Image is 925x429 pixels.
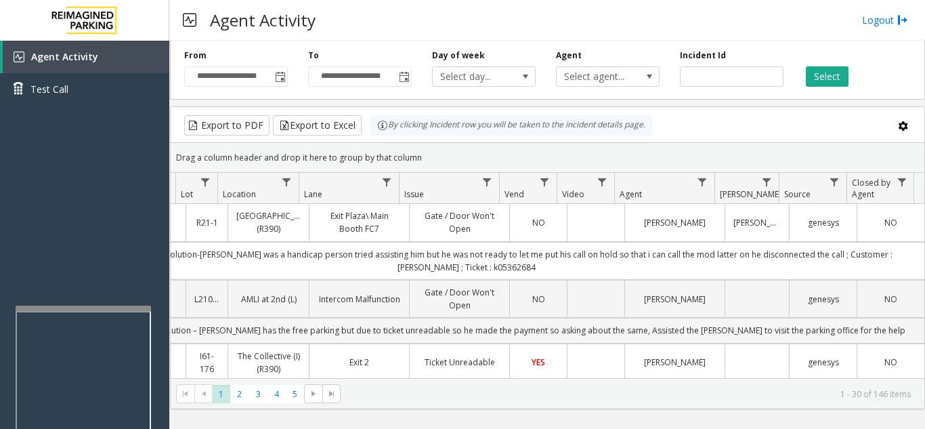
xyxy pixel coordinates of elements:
span: NO [884,356,897,368]
a: Lane Filter Menu [378,173,396,191]
a: AMLI at 2nd (L) [236,293,301,306]
span: Go to the next page [308,388,319,399]
label: To [308,49,319,62]
label: Incident Id [680,49,726,62]
div: Data table [171,173,924,378]
a: Lot Filter Menu [196,173,215,191]
span: Select agent... [557,67,639,86]
span: YES [532,356,545,368]
a: Location Filter Menu [278,173,296,191]
a: NO [865,216,916,229]
td: Issue – Gate / Door Won't Open Resolution – [PERSON_NAME] has the free parking but due to ticket ... [8,318,924,343]
a: Issue Filter Menu [478,173,496,191]
label: Agent [556,49,582,62]
div: Drag a column header and drop it here to group by that column [171,146,924,169]
a: genesys [798,356,848,369]
a: genesys [798,216,848,229]
button: Export to Excel [273,115,362,136]
a: Video Filter Menu [593,173,611,191]
span: Vend [504,188,524,200]
label: From [184,49,207,62]
button: Export to PDF [184,115,270,136]
span: Issue [404,188,424,200]
a: NO [518,293,559,306]
span: Select day... [433,67,515,86]
a: Closed by Agent Filter Menu [893,173,911,191]
a: NO [865,293,916,306]
span: Agent Activity [31,50,98,63]
span: Page 5 [286,385,304,403]
h3: Agent Activity [203,3,322,37]
img: infoIcon.svg [377,120,388,131]
span: Go to the last page [326,388,337,399]
a: genesys [798,293,848,306]
img: 'icon' [14,52,24,62]
a: Agent Activity [3,41,169,73]
div: By clicking Incident row you will be taken to the incident details page. [370,115,652,136]
a: Vend Filter Menu [536,173,554,191]
kendo-pager-info: 1 - 30 of 146 items [349,388,911,400]
a: Intercom Malfunction [318,293,401,306]
a: [PERSON_NAME] [633,356,716,369]
a: R21-1 [194,216,219,229]
a: [GEOGRAPHIC_DATA] (R390) [236,209,301,235]
span: Test Call [30,82,68,96]
a: Agent Filter Menu [693,173,712,191]
span: [PERSON_NAME] [720,188,781,200]
a: Logout [862,13,908,27]
a: Ticket Unreadable [418,356,501,369]
span: Agent [620,188,642,200]
label: Day of week [432,49,485,62]
a: NO [518,216,559,229]
span: Page 2 [230,385,249,403]
span: Lane [304,188,322,200]
a: Exit Plaza\ Main Booth FC7 [318,209,401,235]
span: Closed by Agent [852,177,890,200]
a: L21063800 [194,293,219,306]
a: I61-176 [194,350,219,375]
a: YES [518,356,559,369]
a: Gate / Door Won't Open [418,209,501,235]
a: Parker Filter Menu [758,173,776,191]
span: Page 4 [267,385,286,403]
span: Page 3 [249,385,267,403]
span: Video [562,188,584,200]
span: Go to the next page [304,384,322,403]
a: Source Filter Menu [825,173,844,191]
td: issue-Gate / Door Won't Open resolution-[PERSON_NAME] was a handicap person tried assisting him b... [8,242,924,280]
a: [PERSON_NAME] [733,216,781,229]
a: NO [865,356,916,369]
span: NO [884,293,897,305]
a: The Collective (I) (R390) [236,350,301,375]
span: NO [532,293,545,305]
span: NO [532,217,545,228]
span: Source [784,188,811,200]
span: Toggle popup [272,67,287,86]
a: Gate / Door Won't Open [418,286,501,312]
img: pageIcon [183,3,196,37]
img: logout [897,13,908,27]
span: Lot [181,188,193,200]
a: [PERSON_NAME] [633,293,716,306]
button: Select [806,66,848,87]
span: NO [884,217,897,228]
span: Toggle popup [396,67,411,86]
a: [PERSON_NAME] [633,216,716,229]
a: Exit 2 [318,356,401,369]
span: Page 1 [212,385,230,403]
span: Location [223,188,256,200]
span: Go to the last page [322,384,341,403]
